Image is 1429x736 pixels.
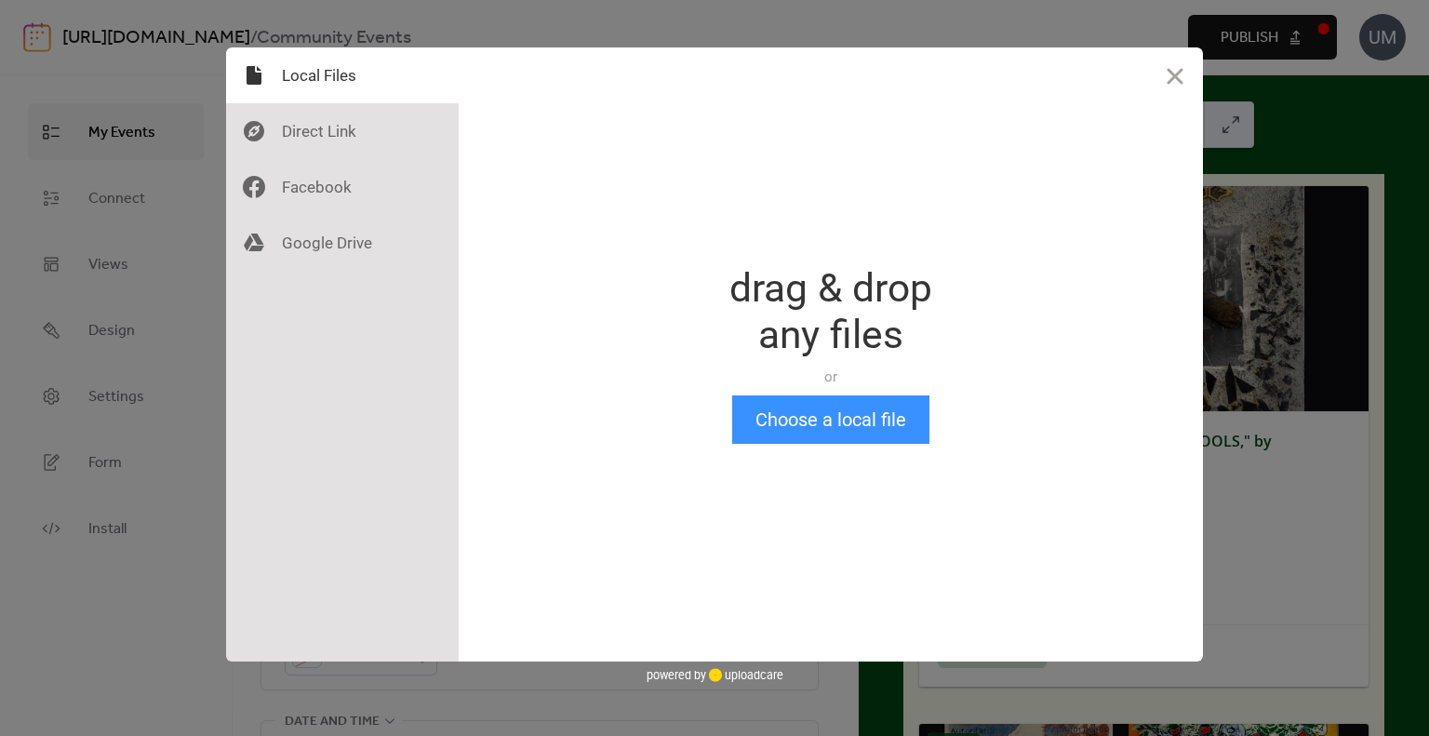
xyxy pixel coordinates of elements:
[732,395,929,444] button: Choose a local file
[226,215,459,271] div: Google Drive
[226,159,459,215] div: Facebook
[729,368,932,386] div: or
[729,265,932,358] div: drag & drop any files
[647,662,783,689] div: powered by
[706,668,783,682] a: uploadcare
[1147,47,1203,103] button: Close
[226,103,459,159] div: Direct Link
[226,47,459,103] div: Local Files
